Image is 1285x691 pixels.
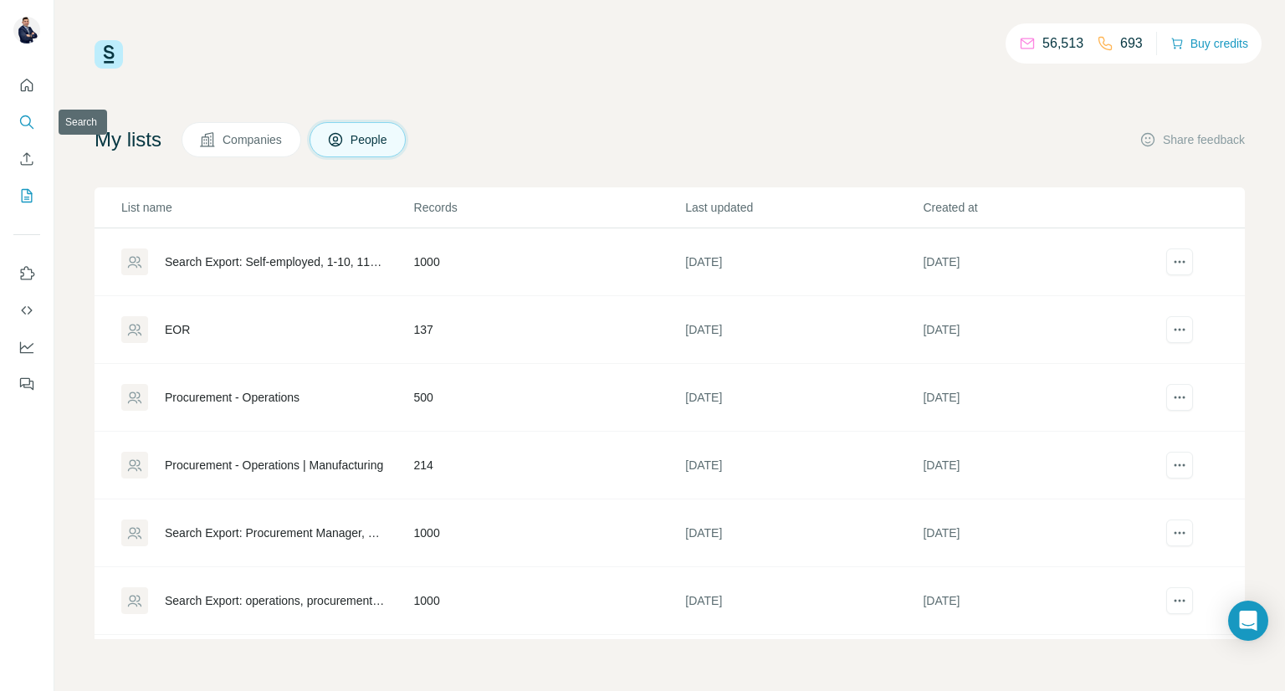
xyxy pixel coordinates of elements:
[13,70,40,100] button: Quick start
[1042,33,1083,54] p: 56,513
[165,321,190,338] div: EOR
[685,199,921,216] p: Last updated
[413,567,685,635] td: 1000
[922,567,1160,635] td: [DATE]
[923,199,1159,216] p: Created at
[13,107,40,137] button: Search
[413,296,685,364] td: 137
[413,499,685,567] td: 1000
[13,181,40,211] button: My lists
[1120,33,1143,54] p: 693
[13,295,40,325] button: Use Surfe API
[684,228,922,296] td: [DATE]
[684,567,922,635] td: [DATE]
[95,126,161,153] h4: My lists
[922,432,1160,499] td: [DATE]
[165,525,386,541] div: Search Export: Procurement Manager, Operations Manager, [GEOGRAPHIC_DATA], Manufacturing - [DATE]...
[95,40,123,69] img: Surfe Logo
[13,369,40,399] button: Feedback
[1166,520,1193,546] button: actions
[413,364,685,432] td: 500
[165,592,386,609] div: Search Export: operations, procurement, [GEOGRAPHIC_DATA], [GEOGRAPHIC_DATA], Transportation, Log...
[1166,587,1193,614] button: actions
[1166,384,1193,411] button: actions
[413,228,685,296] td: 1000
[165,457,383,473] div: Procurement - Operations | Manufacturing
[413,432,685,499] td: 214
[684,499,922,567] td: [DATE]
[351,131,389,148] span: People
[1228,601,1268,641] div: Open Intercom Messenger
[13,332,40,362] button: Dashboard
[922,228,1160,296] td: [DATE]
[13,17,40,44] img: Avatar
[922,364,1160,432] td: [DATE]
[684,364,922,432] td: [DATE]
[13,144,40,174] button: Enrich CSV
[922,296,1160,364] td: [DATE]
[165,389,299,406] div: Procurement - Operations
[121,199,412,216] p: List name
[684,296,922,364] td: [DATE]
[1166,248,1193,275] button: actions
[165,253,386,270] div: Search Export: Self-employed, 1-10, 11-50, 51-200, Human Resource, Talent Acquisition, Senior, [G...
[922,499,1160,567] td: [DATE]
[223,131,284,148] span: Companies
[1170,32,1248,55] button: Buy credits
[684,432,922,499] td: [DATE]
[1166,316,1193,343] button: actions
[13,258,40,289] button: Use Surfe on LinkedIn
[1139,131,1245,148] button: Share feedback
[1166,452,1193,479] button: actions
[414,199,684,216] p: Records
